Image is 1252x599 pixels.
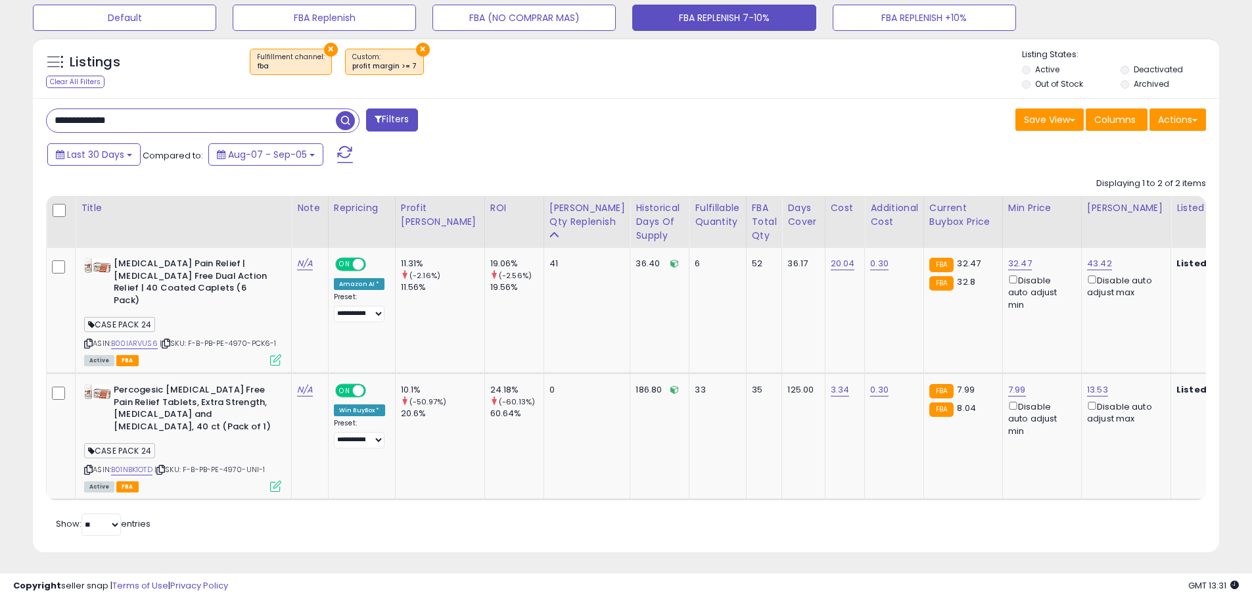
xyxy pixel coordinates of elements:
[111,338,158,349] a: B00IARVUS6
[1008,399,1071,437] div: Disable auto adjust min
[787,258,814,270] div: 36.17
[334,419,385,448] div: Preset:
[228,148,307,161] span: Aug-07 - Sep-05
[1035,64,1059,75] label: Active
[549,384,620,396] div: 0
[170,579,228,592] a: Privacy Policy
[929,402,954,417] small: FBA
[957,383,975,396] span: 7.99
[334,404,385,416] div: Win BuyBox *
[114,384,273,436] b: Percogesic [MEDICAL_DATA] Free Pain Relief Tablets, Extra Strength, [MEDICAL_DATA] and [MEDICAL_D...
[401,408,484,419] div: 20.6%
[257,62,325,71] div: fba
[46,76,104,88] div: Clear All Filters
[114,258,273,310] b: [MEDICAL_DATA] Pain Relief | [MEDICAL_DATA] Free Dual Action Relief | 40 Coated Caplets (6 Pack)
[143,149,203,162] span: Compared to:
[1149,108,1206,131] button: Actions
[297,383,313,396] a: N/A
[549,258,620,270] div: 41
[112,579,168,592] a: Terms of Use
[13,580,228,592] div: seller snap | |
[84,355,114,366] span: All listings currently available for purchase on Amazon
[831,257,855,270] a: 20.04
[1008,201,1076,215] div: Min Price
[1008,383,1026,396] a: 7.99
[47,143,141,166] button: Last 30 Days
[401,201,479,229] div: Profit [PERSON_NAME]
[336,259,353,270] span: ON
[1087,201,1165,215] div: [PERSON_NAME]
[957,276,975,288] span: 32.8
[929,258,954,272] small: FBA
[56,517,151,530] span: Show: entries
[334,278,385,290] div: Amazon AI *
[1188,579,1239,592] span: 2025-10-6 13:31 GMT
[409,270,440,281] small: (-2.16%)
[490,384,544,396] div: 24.18%
[33,5,216,31] button: Default
[929,384,954,398] small: FBA
[336,385,353,396] span: ON
[1176,257,1236,270] b: Listed Price:
[70,53,120,72] h5: Listings
[81,201,286,215] div: Title
[364,259,385,270] span: OFF
[636,258,679,270] div: 36.40
[632,5,816,31] button: FBA REPLENISH 7-10%
[1087,273,1161,299] div: Disable auto adjust max
[324,43,338,57] button: ×
[1035,78,1083,89] label: Out of Stock
[752,258,772,270] div: 52
[84,317,155,332] span: CASE PACK 24
[84,384,110,399] img: 519dt+ESKHL._SL40_.jpg
[636,384,679,396] div: 186.80
[84,258,281,364] div: ASIN:
[870,257,889,270] a: 0.30
[695,258,735,270] div: 6
[1087,383,1108,396] a: 13.53
[831,383,850,396] a: 3.34
[233,5,416,31] button: FBA Replenish
[636,201,684,243] div: Historical Days Of Supply
[752,384,772,396] div: 35
[416,43,430,57] button: ×
[1094,113,1136,126] span: Columns
[1015,108,1084,131] button: Save View
[695,201,740,229] div: Fulfillable Quantity
[490,201,538,215] div: ROI
[490,258,544,270] div: 19.06%
[831,201,860,215] div: Cost
[116,355,139,366] span: FBA
[1087,257,1112,270] a: 43.42
[929,201,997,229] div: Current Buybox Price
[84,481,114,492] span: All listings currently available for purchase on Amazon
[67,148,124,161] span: Last 30 Days
[84,258,110,273] img: 519dt+ESKHL._SL40_.jpg
[409,396,446,407] small: (-50.97%)
[499,396,535,407] small: (-60.13%)
[1086,108,1148,131] button: Columns
[154,464,266,475] span: | SKU: F-B-PB-PE-4970-UNI-1
[957,257,981,270] span: 32.47
[160,338,277,348] span: | SKU: F-B-PB-PE-4970-PCK6-1
[833,5,1016,31] button: FBA REPLENISH +10%
[752,201,777,243] div: FBA Total Qty
[957,402,976,414] span: 8.04
[84,443,155,458] span: CASE PACK 24
[297,257,313,270] a: N/A
[297,201,323,215] div: Note
[1176,383,1236,396] b: Listed Price:
[1096,178,1206,190] div: Displaying 1 to 2 of 2 items
[401,281,484,293] div: 11.56%
[490,281,544,293] div: 19.56%
[1134,78,1169,89] label: Archived
[208,143,323,166] button: Aug-07 - Sep-05
[116,481,139,492] span: FBA
[111,464,152,475] a: B01NBK1OTD
[84,384,281,491] div: ASIN:
[352,62,417,71] div: profit margin >= 7
[499,270,532,281] small: (-2.56%)
[870,201,918,229] div: Additional Cost
[490,408,544,419] div: 60.64%
[334,293,385,322] div: Preset:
